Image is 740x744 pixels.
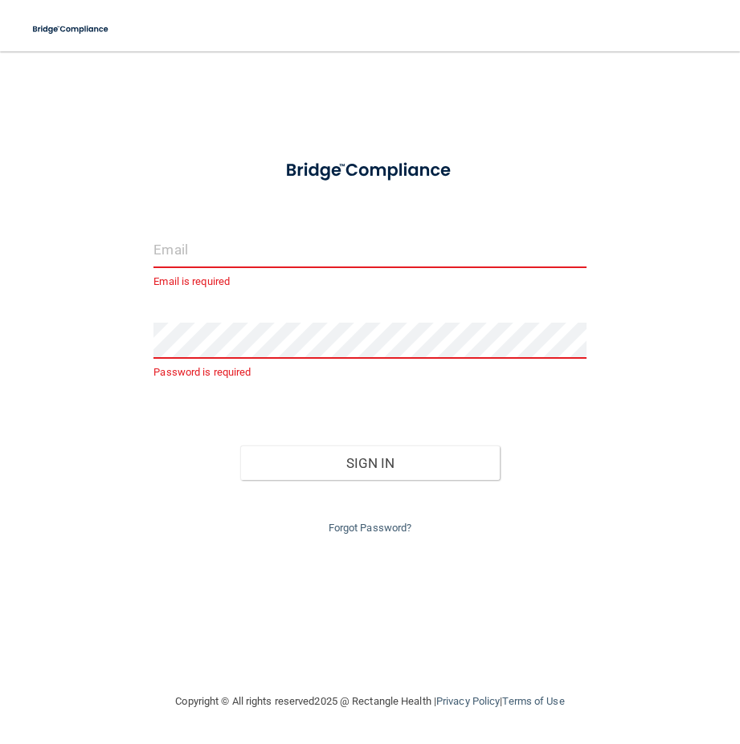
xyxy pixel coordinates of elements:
[153,272,586,291] p: Email is required
[502,695,564,707] a: Terms of Use
[24,13,118,46] img: bridge_compliance_login_screen.278c3ca4.svg
[153,232,586,268] input: Email
[77,676,664,727] div: Copyright © All rights reserved 2025 @ Rectangle Health | |
[436,695,500,707] a: Privacy Policy
[268,148,472,193] img: bridge_compliance_login_screen.278c3ca4.svg
[240,445,500,481] button: Sign In
[462,630,721,694] iframe: Drift Widget Chat Controller
[329,522,412,534] a: Forgot Password?
[153,363,586,382] p: Password is required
